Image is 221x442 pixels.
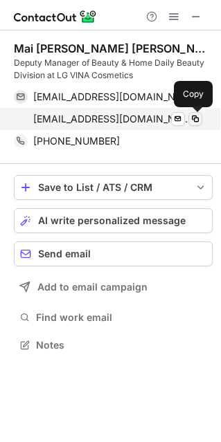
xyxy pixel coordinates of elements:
span: AI write personalized message [38,215,186,226]
button: AI write personalized message [14,208,213,233]
span: [PHONE_NUMBER] [33,135,120,147]
button: Send email [14,241,213,266]
span: Add to email campaign [37,282,148,293]
span: Send email [38,248,91,259]
div: Mai [PERSON_NAME] [PERSON_NAME] [14,42,213,55]
img: ContactOut v5.3.10 [14,8,97,25]
button: Add to email campaign [14,275,213,300]
button: Notes [14,335,213,355]
span: Notes [36,339,207,351]
button: Find work email [14,308,213,327]
span: Find work email [36,311,207,324]
span: [EMAIL_ADDRESS][DOMAIN_NAME] [33,113,192,125]
button: save-profile-one-click [14,175,213,200]
div: Deputy Manager of Beauty & Home Daily Beauty Division at LG VINA Cosmetics [14,57,213,82]
span: [EMAIL_ADDRESS][DOMAIN_NAME] [33,91,192,103]
div: Save to List / ATS / CRM [38,182,188,193]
